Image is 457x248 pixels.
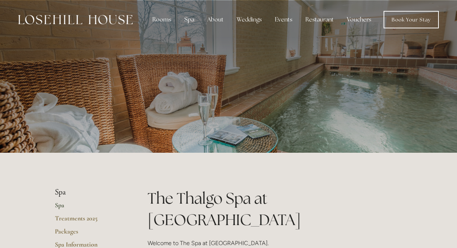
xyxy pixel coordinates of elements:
[55,188,124,197] li: Spa
[201,12,229,27] div: About
[148,188,402,231] h1: The Thalgo Spa at [GEOGRAPHIC_DATA]
[384,11,439,28] a: Book Your Stay
[231,12,268,27] div: Weddings
[18,15,133,24] img: Losehill House
[147,12,177,27] div: Rooms
[300,12,340,27] div: Restaurant
[55,201,124,214] a: Spa
[148,238,402,248] p: Welcome to The Spa at [GEOGRAPHIC_DATA].
[269,12,298,27] div: Events
[55,214,124,227] a: Treatments 2025
[55,227,124,240] a: Packages
[179,12,200,27] div: Spa
[341,12,377,27] a: Vouchers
